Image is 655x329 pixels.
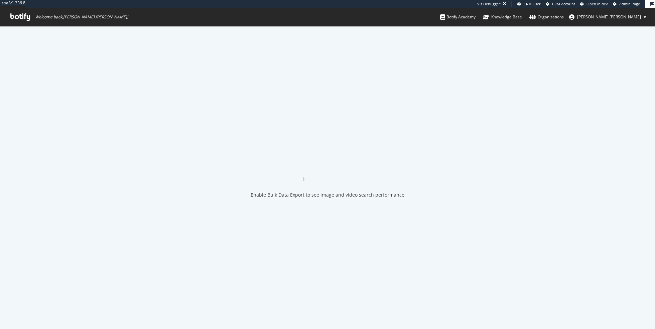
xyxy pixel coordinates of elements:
div: Knowledge Base [483,14,522,20]
div: animation [303,157,352,181]
a: Knowledge Base [483,8,522,26]
a: Botify Academy [440,8,476,26]
a: Organizations [529,8,564,26]
a: Admin Page [613,1,640,7]
div: Enable Bulk Data Export to see image and video search performance [251,192,404,198]
div: Organizations [529,14,564,20]
a: Open in dev [580,1,608,7]
a: CRM User [517,1,541,7]
div: Viz Debugger: [477,1,501,7]
div: Botify Academy [440,14,476,20]
span: CRM Account [552,1,575,6]
span: Welcome back, [PERSON_NAME].[PERSON_NAME] ! [35,14,128,20]
span: Admin Page [619,1,640,6]
button: [PERSON_NAME].[PERSON_NAME] [564,12,652,22]
span: Open in dev [586,1,608,6]
span: CRM User [524,1,541,6]
a: CRM Account [546,1,575,7]
span: ryan.flanagan [577,14,641,20]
